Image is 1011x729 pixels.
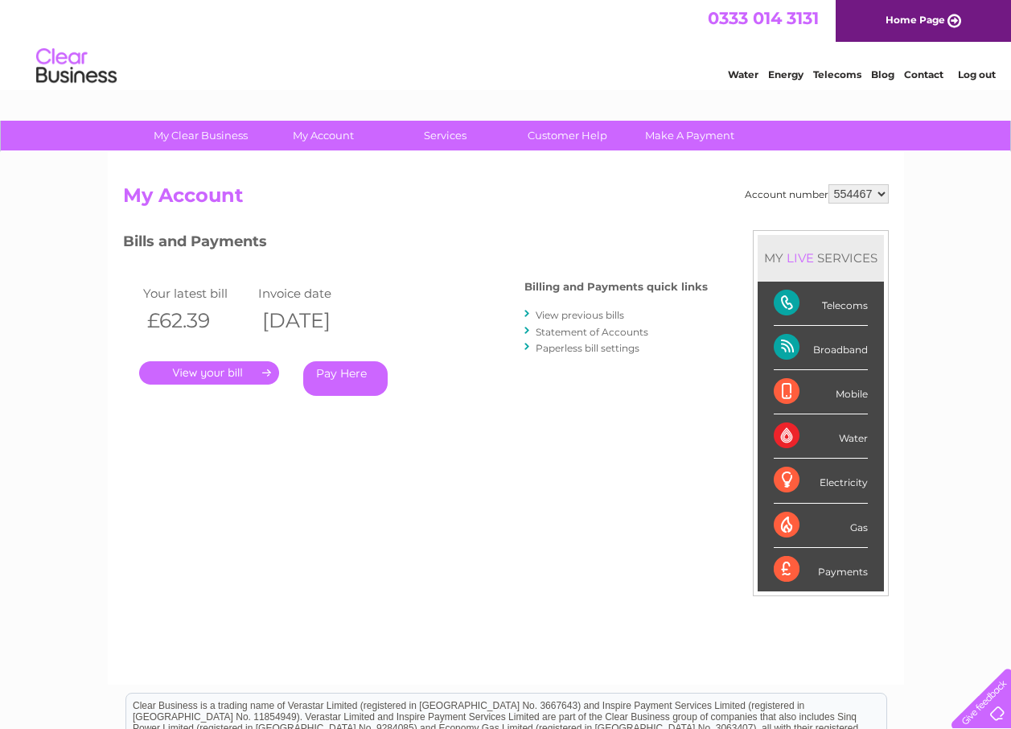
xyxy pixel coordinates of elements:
h4: Billing and Payments quick links [524,281,708,293]
td: Invoice date [254,282,370,304]
div: Gas [774,504,868,548]
a: Services [379,121,512,150]
h3: Bills and Payments [123,230,708,258]
a: Contact [904,68,943,80]
div: LIVE [783,250,817,266]
h2: My Account [123,184,889,215]
a: Paperless bill settings [536,342,639,354]
th: £62.39 [139,304,255,337]
td: Your latest bill [139,282,255,304]
div: Telecoms [774,282,868,326]
a: 0333 014 3131 [708,8,819,28]
a: Make A Payment [623,121,756,150]
a: My Clear Business [134,121,267,150]
div: Water [774,414,868,459]
a: Energy [768,68,803,80]
a: Pay Here [303,361,388,396]
a: Log out [958,68,996,80]
a: . [139,361,279,385]
div: Account number [745,184,889,204]
a: Statement of Accounts [536,326,648,338]
div: Mobile [774,370,868,414]
img: logo.png [35,42,117,91]
a: Customer Help [501,121,634,150]
a: View previous bills [536,309,624,321]
div: Payments [774,548,868,591]
a: Water [728,68,758,80]
div: Broadband [774,326,868,370]
a: Telecoms [813,68,861,80]
a: Blog [871,68,894,80]
div: MY SERVICES [758,235,884,281]
div: Clear Business is a trading name of Verastar Limited (registered in [GEOGRAPHIC_DATA] No. 3667643... [126,9,886,78]
a: My Account [257,121,389,150]
th: [DATE] [254,304,370,337]
div: Electricity [774,459,868,503]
